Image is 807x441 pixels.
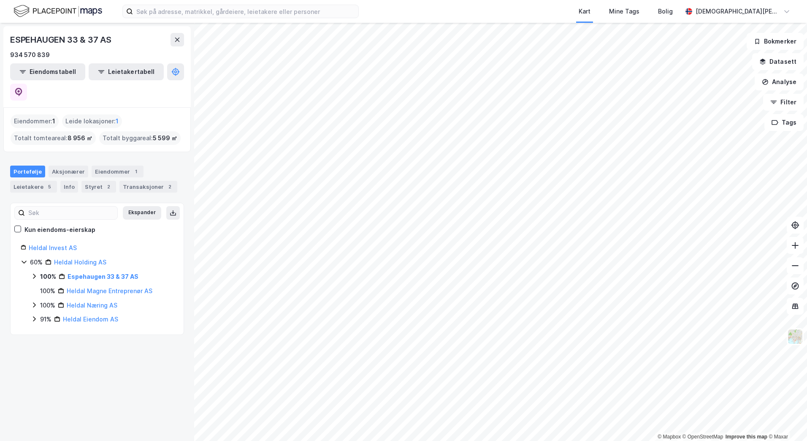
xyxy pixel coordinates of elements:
button: Analyse [755,73,804,90]
div: 100% [40,286,55,296]
div: Styret [81,181,116,193]
div: 100% [40,272,56,282]
button: Ekspander [123,206,161,220]
div: Totalt byggareal : [99,131,181,145]
div: Leide lokasjoner : [62,114,122,128]
div: Eiendommer : [11,114,59,128]
div: Eiendommer [92,166,144,177]
button: Filter [763,94,804,111]
div: ESPEHAUGEN 33 & 37 AS [10,33,113,46]
div: Bolig [658,6,673,16]
span: 8 956 ㎡ [68,133,92,143]
div: Kart [579,6,590,16]
div: Totalt tomteareal : [11,131,96,145]
span: 1 [52,116,55,126]
iframe: Chat Widget [765,400,807,441]
button: Datasett [752,53,804,70]
a: Improve this map [726,434,767,440]
a: Mapbox [658,434,681,440]
div: Mine Tags [609,6,639,16]
div: Leietakere [10,181,57,193]
div: [DEMOGRAPHIC_DATA][PERSON_NAME] [696,6,780,16]
button: Eiendomstabell [10,63,85,80]
div: 2 [104,182,113,191]
span: 5 599 ㎡ [153,133,177,143]
a: Heldal Holding AS [54,259,106,266]
div: Portefølje [10,166,45,177]
div: 1 [132,167,140,176]
div: 934 570 839 [10,50,50,60]
button: Leietakertabell [89,63,164,80]
input: Søk [25,207,117,219]
div: 100% [40,300,55,310]
div: 5 [45,182,54,191]
div: Kontrollprogram for chat [765,400,807,441]
div: Aksjonærer [49,166,88,177]
div: Info [60,181,78,193]
input: Søk på adresse, matrikkel, gårdeiere, leietakere eller personer [133,5,358,18]
div: Transaksjoner [119,181,177,193]
div: Kun eiendoms-eierskap [24,225,95,235]
a: Heldal Eiendom AS [63,316,118,323]
img: Z [787,329,803,345]
a: Heldal Magne Entreprenør AS [67,287,152,294]
span: 1 [116,116,119,126]
a: Espehaugen 33 & 37 AS [68,273,138,280]
div: 2 [165,182,174,191]
a: OpenStreetMap [682,434,723,440]
div: 91% [40,314,51,324]
a: Heldal Næring AS [67,302,117,309]
img: logo.f888ab2527a4732fd821a326f86c7f29.svg [14,4,102,19]
button: Tags [764,114,804,131]
a: Heldal Invest AS [29,244,77,251]
button: Bokmerker [747,33,804,50]
div: 60% [30,257,43,267]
